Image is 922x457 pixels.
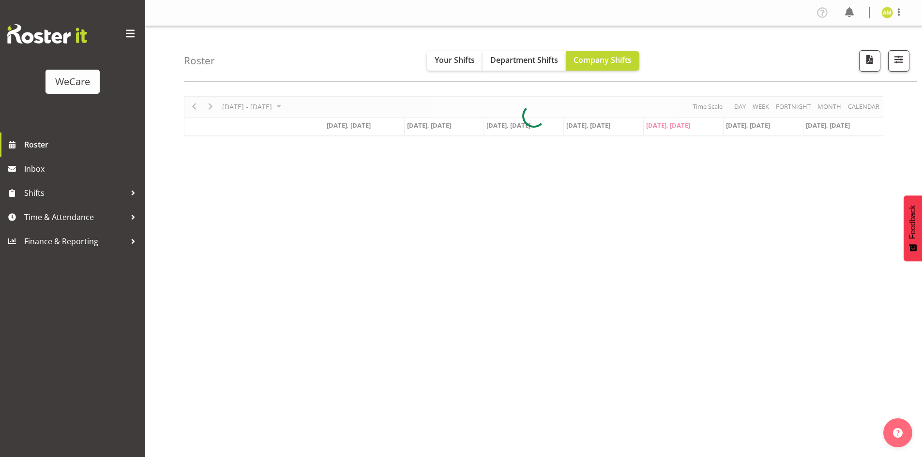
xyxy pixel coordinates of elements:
[55,74,90,89] div: WeCare
[888,50,909,72] button: Filter Shifts
[904,195,922,261] button: Feedback - Show survey
[566,51,639,71] button: Company Shifts
[435,55,475,65] span: Your Shifts
[574,55,632,65] span: Company Shifts
[908,205,917,239] span: Feedback
[427,51,483,71] button: Your Shifts
[24,234,126,249] span: Finance & Reporting
[881,7,893,18] img: antonia-mao10998.jpg
[184,55,215,66] h4: Roster
[490,55,558,65] span: Department Shifts
[893,428,903,438] img: help-xxl-2.png
[24,137,140,152] span: Roster
[859,50,880,72] button: Download a PDF of the roster according to the set date range.
[24,210,126,224] span: Time & Attendance
[24,162,140,176] span: Inbox
[24,186,126,200] span: Shifts
[483,51,566,71] button: Department Shifts
[7,24,87,44] img: Rosterit website logo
